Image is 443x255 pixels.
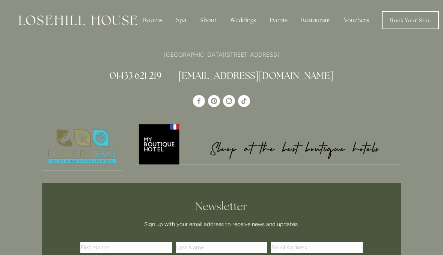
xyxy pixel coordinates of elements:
[382,11,439,29] a: Book Your Stay
[83,200,360,213] h2: Newsletter
[170,13,192,28] div: Spa
[193,95,205,107] a: Losehill House Hotel & Spa
[224,13,262,28] div: Weddings
[135,123,401,165] a: My Boutique Hotel - Logo
[223,95,235,107] a: Instagram
[110,69,161,81] a: 01433 621 219
[135,123,401,164] img: My Boutique Hotel - Logo
[19,15,137,25] img: Losehill House
[80,242,172,253] input: First Name
[137,13,169,28] div: Rooms
[238,95,250,107] a: TikTok
[176,242,267,253] input: Last Name
[42,50,401,60] p: [GEOGRAPHIC_DATA][STREET_ADDRESS]
[83,220,360,229] p: Sign up with your email address to receive news and updates.
[178,69,333,81] a: [EMAIL_ADDRESS][DOMAIN_NAME]
[208,95,220,107] a: Pinterest
[194,13,223,28] div: About
[271,242,363,253] input: Email Address
[42,123,122,170] img: Nature's Safe - Logo
[338,13,375,28] a: Vouchers
[295,13,336,28] div: Restaurant
[264,13,294,28] div: Events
